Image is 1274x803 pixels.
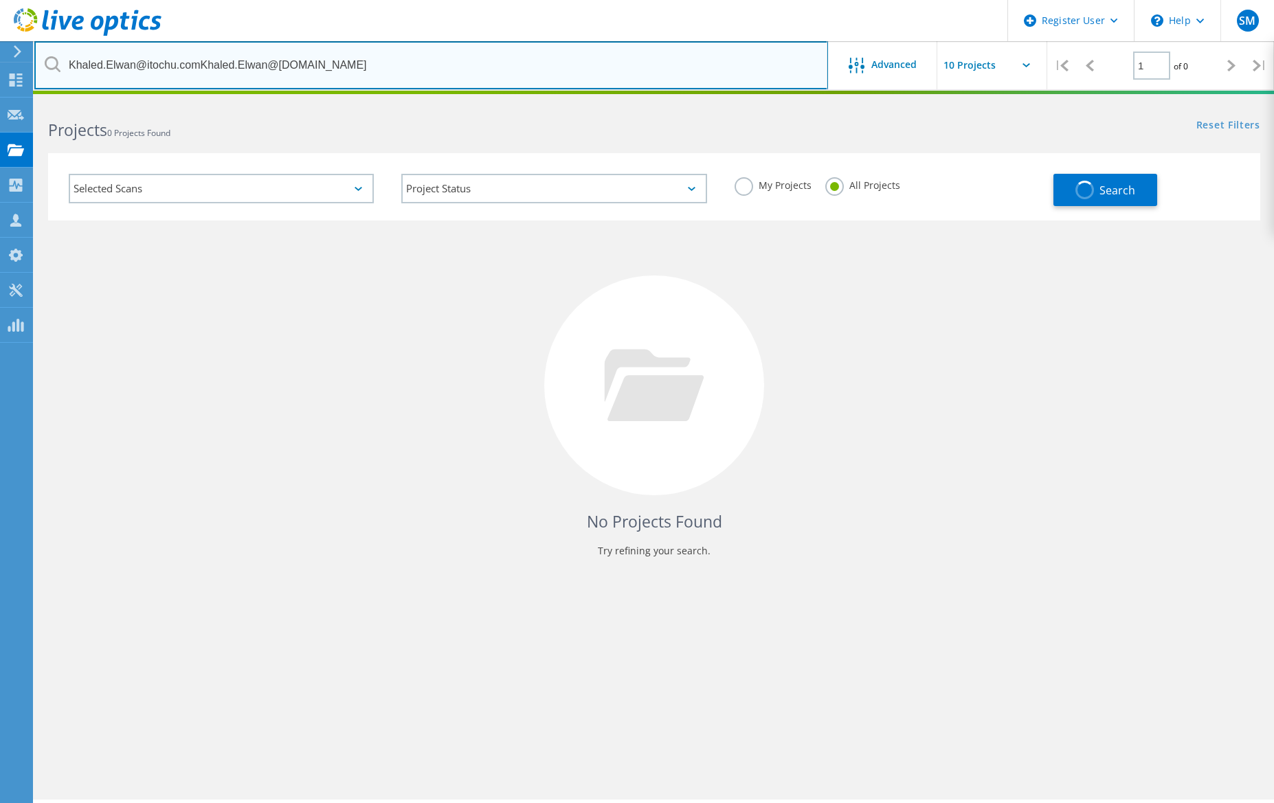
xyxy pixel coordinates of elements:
[871,60,917,69] span: Advanced
[735,177,812,190] label: My Projects
[107,127,170,139] span: 0 Projects Found
[14,29,161,38] a: Live Optics Dashboard
[34,41,828,89] input: Search projects by name, owner, ID, company, etc
[1099,183,1135,198] span: Search
[401,174,706,203] div: Project Status
[1047,41,1075,90] div: |
[62,540,1247,562] p: Try refining your search.
[69,174,374,203] div: Selected Scans
[48,119,107,141] b: Projects
[1053,174,1157,206] button: Search
[1239,15,1255,26] span: SM
[1174,60,1188,72] span: of 0
[1246,41,1274,90] div: |
[62,510,1247,533] h4: No Projects Found
[1196,120,1260,132] a: Reset Filters
[1151,14,1163,27] svg: \n
[825,177,900,190] label: All Projects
